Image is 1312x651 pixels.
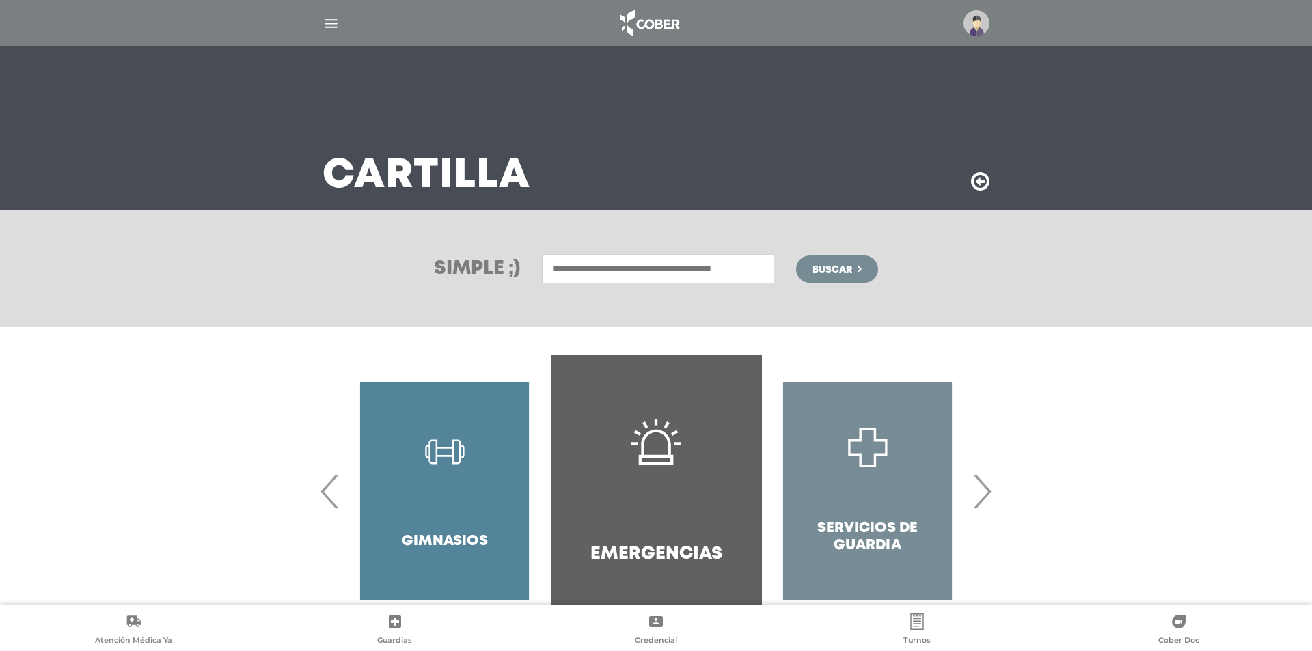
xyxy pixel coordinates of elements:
[317,454,344,528] span: Previous
[525,613,787,648] a: Credencial
[377,635,412,648] span: Guardias
[323,15,340,32] img: Cober_menu-lines-white.svg
[264,613,525,648] a: Guardias
[95,635,172,648] span: Atención Médica Ya
[551,355,762,628] a: Emergencias
[1158,635,1199,648] span: Cober Doc
[613,7,685,40] img: logo_cober_home-white.png
[3,613,264,648] a: Atención Médica Ya
[1048,613,1309,648] a: Cober Doc
[787,613,1048,648] a: Turnos
[590,544,722,565] h4: Emergencias
[968,454,995,528] span: Next
[323,158,530,194] h3: Cartilla
[963,10,989,36] img: profile-placeholder.svg
[434,260,520,279] h3: Simple ;)
[796,255,878,283] button: Buscar
[635,635,677,648] span: Credencial
[903,635,931,648] span: Turnos
[812,265,852,275] span: Buscar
